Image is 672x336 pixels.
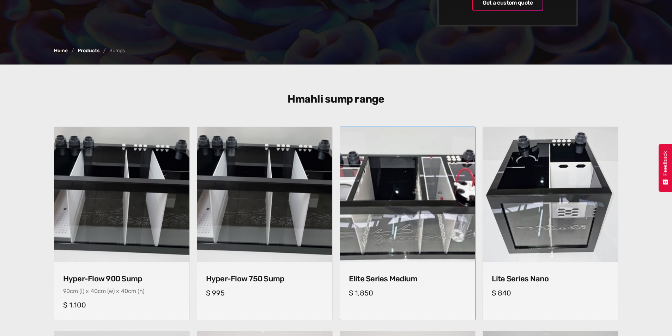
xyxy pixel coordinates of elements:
[54,127,189,262] img: Hyper-Flow 900 Sump
[70,288,89,294] div: cm (l) x
[200,93,472,105] h3: Hmahli sump range
[340,127,476,320] a: Elite Series MediumElite Series MediumElite Series Medium$ 1,850
[349,289,466,297] h5: $ 1,850
[483,127,618,262] img: Lite Series Nano
[109,48,125,53] div: Sumps
[98,288,119,294] div: cm (w) x
[54,127,190,320] a: Hyper-Flow 900 Sump Hyper-Flow 900 Sump Hyper-Flow 900 Sump90cm (l) x40cm (w) x40cm (h)$ 1,100
[349,274,466,283] h4: Elite Series Medium
[206,274,323,283] h4: Hyper-Flow 750 Sump
[197,127,332,262] img: Hyper-Flow 750 Sump
[54,48,68,53] a: Home
[91,288,98,294] div: 40
[63,274,181,283] h4: Hyper-Flow 900 Sump
[483,127,618,320] a: Lite Series NanoLite Series NanoLite Series Nano$ 840
[492,274,609,283] h4: Lite Series Nano
[121,288,128,294] div: 40
[659,144,672,192] button: Feedback - Show survey
[662,151,668,176] span: Feedback
[78,48,99,53] a: Products
[492,289,609,297] h5: $ 840
[206,289,323,297] h5: $ 995
[197,127,333,320] a: Hyper-Flow 750 Sump Hyper-Flow 750 Sump Hyper-Flow 750 Sump$ 995
[128,288,144,294] div: cm (h)
[337,124,478,265] img: Elite Series Medium
[63,288,70,294] div: 90
[63,301,181,309] h5: $ 1,100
